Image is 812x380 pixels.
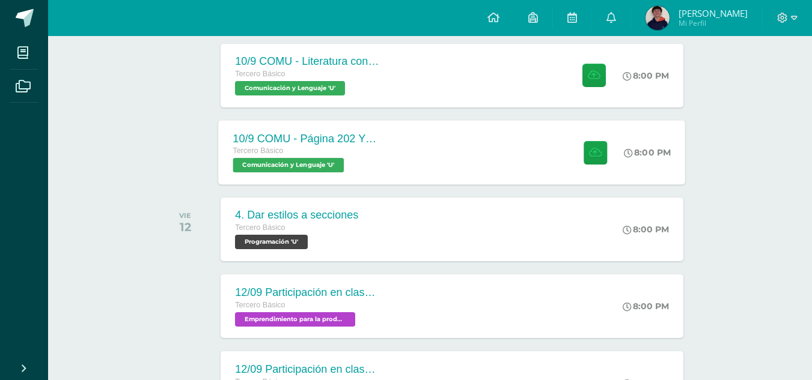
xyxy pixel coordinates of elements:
[623,70,669,81] div: 8:00 PM
[679,7,748,19] span: [PERSON_NAME]
[235,70,285,78] span: Tercero Básico
[235,55,379,68] div: 10/9 COMU - Literatura contemporánea- Anotaciones en el cuaderno.
[235,301,285,309] span: Tercero Básico
[179,211,191,220] div: VIE
[235,312,355,327] span: Emprendimiento para la productividad 'U'
[233,132,379,145] div: 10/9 COMU - Página 202 Y 203
[235,209,358,222] div: 4. Dar estilos a secciones
[623,301,669,312] div: 8:00 PM
[235,81,345,95] span: Comunicación y Lenguaje 'U'
[235,235,308,249] span: Programación 'U'
[235,223,285,232] span: Tercero Básico
[679,18,748,28] span: Mi Perfil
[235,363,379,376] div: 12/09 Participación en clase 🙋‍♂️🙋‍♀️
[233,146,284,155] span: Tercero Básico
[624,147,671,158] div: 8:00 PM
[233,158,344,172] span: Comunicación y Lenguaje 'U'
[179,220,191,234] div: 12
[646,6,670,30] img: 7383fbd875ed3a81cc002658620bcc65.png
[235,286,379,299] div: 12/09 Participación en clase 🙋‍♂️🙋‍♀️
[623,224,669,235] div: 8:00 PM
